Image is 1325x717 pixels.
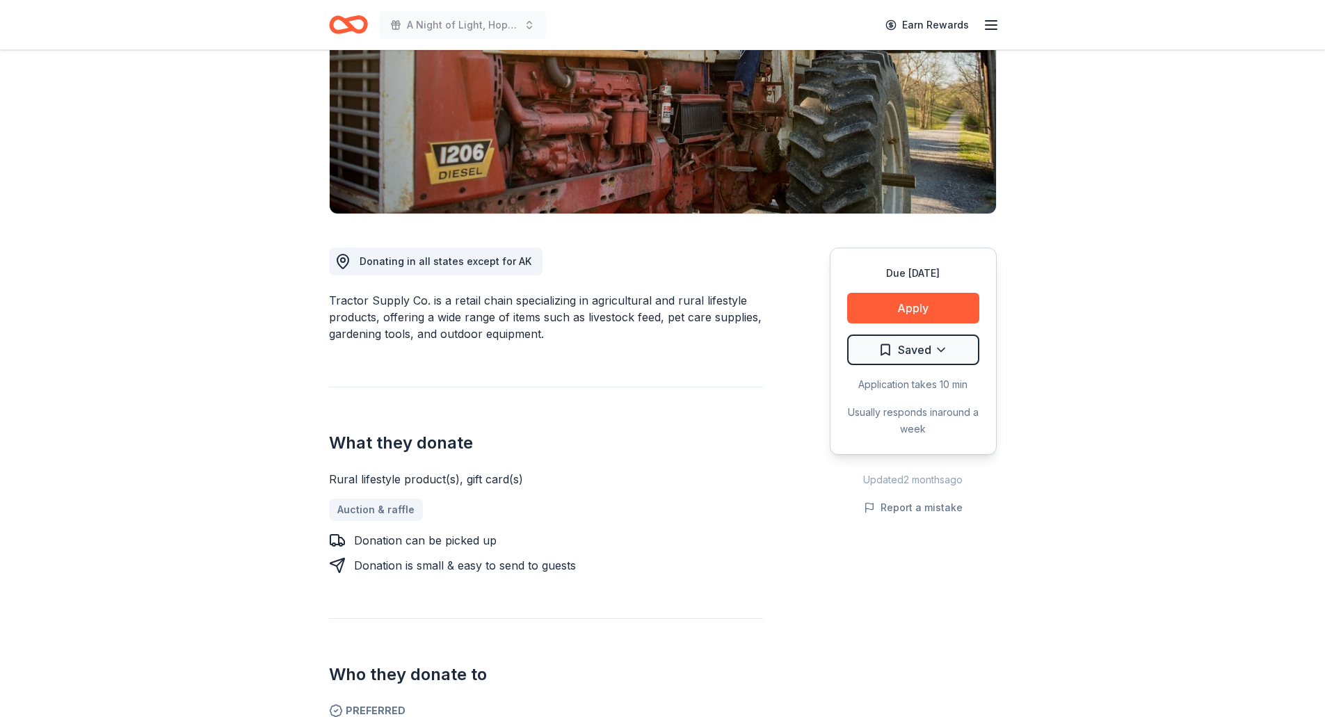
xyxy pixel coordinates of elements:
[847,293,979,323] button: Apply
[407,17,518,33] span: A Night of Light, Hope, and Legacy Gala 2026
[877,13,977,38] a: Earn Rewards
[379,11,546,39] button: A Night of Light, Hope, and Legacy Gala 2026
[864,499,963,516] button: Report a mistake
[898,341,931,359] span: Saved
[847,335,979,365] button: Saved
[329,663,763,686] h2: Who they donate to
[329,432,763,454] h2: What they donate
[847,376,979,393] div: Application takes 10 min
[360,255,531,267] span: Donating in all states except for AK
[329,471,763,488] div: Rural lifestyle product(s), gift card(s)
[830,472,997,488] div: Updated 2 months ago
[329,292,763,342] div: Tractor Supply Co. is a retail chain specializing in agricultural and rural lifestyle products, o...
[847,404,979,437] div: Usually responds in around a week
[354,532,497,549] div: Donation can be picked up
[847,265,979,282] div: Due [DATE]
[354,557,576,574] div: Donation is small & easy to send to guests
[329,8,368,41] a: Home
[329,499,423,521] a: Auction & raffle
